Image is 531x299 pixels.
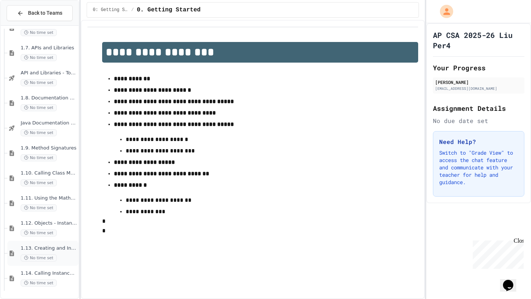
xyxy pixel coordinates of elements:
div: [PERSON_NAME] [435,79,522,85]
div: My Account [432,3,455,20]
span: No time set [21,204,57,211]
div: Chat with us now!Close [3,3,51,47]
h3: Need Help? [439,137,518,146]
span: / [131,7,134,13]
span: Java Documentation with Comments - Topic 1.8 [21,120,77,126]
h1: AP CSA 2025-26 Liu Per4 [433,30,524,50]
span: No time set [21,79,57,86]
span: 1.10. Calling Class Methods [21,170,77,176]
h2: Assignment Details [433,103,524,113]
iframe: chat widget [470,238,524,269]
span: 1.7. APIs and Libraries [21,45,77,51]
span: 1.8. Documentation with Comments and Preconditions [21,95,77,101]
button: Back to Teams [7,5,73,21]
span: 0: Getting Started [93,7,128,13]
span: No time set [21,179,57,186]
span: No time set [21,254,57,261]
div: [EMAIL_ADDRESS][DOMAIN_NAME] [435,86,522,91]
span: 1.14. Calling Instance Methods [21,270,77,277]
span: 1.12. Objects - Instances of Classes [21,220,77,226]
span: No time set [21,29,57,36]
span: No time set [21,154,57,161]
span: No time set [21,279,57,286]
p: Switch to "Grade View" to access the chat feature and communicate with your teacher for help and ... [439,149,518,186]
span: No time set [21,129,57,136]
div: No due date set [433,116,524,125]
span: No time set [21,54,57,61]
span: Back to Teams [28,9,62,17]
span: No time set [21,104,57,111]
span: API and Libraries - Topic 1.7 [21,70,77,76]
span: 1.11. Using the Math Class [21,195,77,201]
iframe: chat widget [500,270,524,292]
span: 1.9. Method Signatures [21,145,77,151]
span: 1.13. Creating and Initializing Objects: Constructors [21,245,77,251]
h2: Your Progress [433,63,524,73]
span: 0. Getting Started [137,6,201,14]
span: No time set [21,229,57,236]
